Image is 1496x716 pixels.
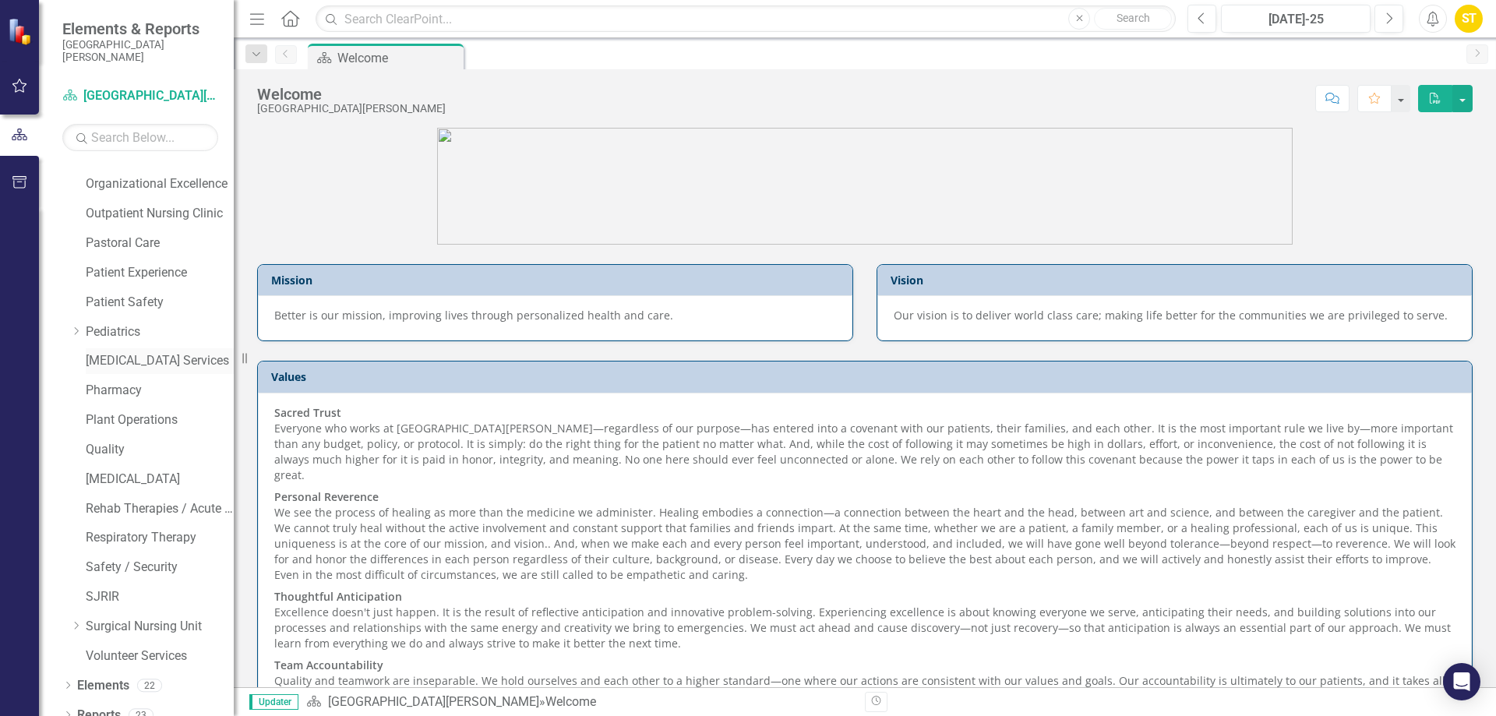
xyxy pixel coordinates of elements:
img: SJRMC%20new%20logo%203.jpg [437,128,1293,245]
div: [GEOGRAPHIC_DATA][PERSON_NAME] [257,103,446,115]
p: Quality and teamwork are inseparable. We hold ourselves and each other to a higher standard—one w... [274,654,1455,707]
a: [GEOGRAPHIC_DATA][PERSON_NAME] [62,87,218,105]
a: SJRIR [86,588,234,606]
a: Patient Safety [86,294,234,312]
div: Welcome [257,86,446,103]
p: We see the process of healing as more than the medicine we administer. Healing embodies a connect... [274,486,1455,586]
a: Outpatient Nursing Clinic [86,205,234,223]
input: Search ClearPoint... [316,5,1176,33]
h3: Vision [891,274,1464,286]
button: ST [1455,5,1483,33]
a: [MEDICAL_DATA] Services [86,352,234,370]
a: Pediatrics [86,323,234,341]
p: Better is our mission, improving lives through personalized health and care. [274,308,836,323]
a: Plant Operations [86,411,234,429]
h3: Values [271,371,1464,383]
div: Welcome [545,694,596,709]
a: Pharmacy [86,382,234,400]
strong: Personal Reverence [274,489,379,504]
div: [DATE]-25 [1226,10,1365,29]
strong: Sacred Trust [274,405,341,420]
a: Patient Experience [86,264,234,282]
span: Search [1117,12,1150,24]
p: Our vision is to deliver world class care; making life better for the communities we are privileg... [894,308,1455,323]
button: Search [1094,8,1172,30]
a: Safety / Security [86,559,234,577]
a: Rehab Therapies / Acute Wound Care [86,500,234,518]
img: ClearPoint Strategy [8,18,35,45]
a: Pastoral Care [86,235,234,252]
a: Quality [86,441,234,459]
div: Welcome [337,48,460,68]
strong: Thoughtful Anticipation [274,589,402,604]
small: [GEOGRAPHIC_DATA][PERSON_NAME] [62,38,218,64]
div: » [306,693,853,711]
div: Open Intercom Messenger [1443,663,1480,700]
h3: Mission [271,274,845,286]
span: Elements & Reports [62,19,218,38]
a: Surgical Nursing Unit [86,618,234,636]
p: Everyone who works at [GEOGRAPHIC_DATA][PERSON_NAME]—regardless of our purpose—has entered into a... [274,405,1455,486]
button: [DATE]-25 [1221,5,1371,33]
strong: Team Accountability [274,658,383,672]
a: Elements [77,677,129,695]
p: Excellence doesn't just happen. It is the result of reflective anticipation and innovative proble... [274,586,1455,654]
a: [GEOGRAPHIC_DATA][PERSON_NAME] [328,694,539,709]
a: Volunteer Services [86,647,234,665]
span: Updater [249,694,298,710]
a: [MEDICAL_DATA] [86,471,234,489]
a: Organizational Excellence [86,175,234,193]
div: 22 [137,679,162,692]
input: Search Below... [62,124,218,151]
a: Respiratory Therapy [86,529,234,547]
